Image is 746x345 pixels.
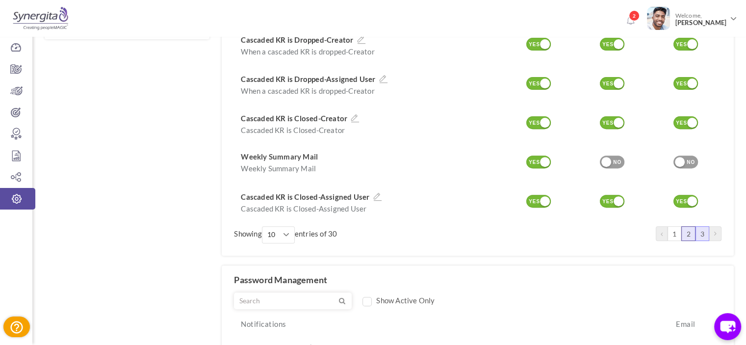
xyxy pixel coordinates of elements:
[670,7,729,31] span: Welcome,
[11,6,70,31] img: Logo
[241,114,347,124] span: Cascaded KR is Closed-Creator
[600,40,616,49] div: YES
[241,152,318,161] span: Weekly Summary Mail
[241,164,496,173] p: Weekly Summary Mail
[643,3,741,31] a: Photo Welcome,[PERSON_NAME]
[234,275,721,285] h4: Password Management
[673,119,690,128] div: YES
[267,230,282,239] span: 10
[600,197,616,206] div: YES
[376,295,435,305] label: Show Active Only
[673,40,690,49] div: YES
[234,226,337,243] label: Showing entries of 30
[241,35,353,45] span: Cascaded KR is Dropped-Creator
[234,293,337,309] input: Search
[241,86,496,95] p: When a cascaded KR is dropped-Creator
[600,80,616,88] div: YES
[673,80,690,88] div: YES
[647,7,670,30] img: Photo
[526,197,542,206] div: YES
[234,319,648,334] div: Notifications
[714,313,741,340] button: chat-button
[629,10,640,21] span: 2
[526,80,542,88] div: YES
[526,119,542,128] div: YES
[609,158,625,167] div: NO
[709,226,721,241] a: Go to Page 2
[241,192,369,202] span: Cascaded KR is Closed-Assigned User
[526,158,542,167] div: YES
[681,226,695,241] a: Goto Page 2
[622,13,638,28] a: Notifications
[673,197,690,206] div: YES
[241,47,496,56] p: When a cascaded KR is dropped-Creator
[668,226,681,241] a: Goto Page 1
[241,75,375,84] span: Cascaded KR is Dropped-Assigned User
[695,226,709,241] a: Current Page
[675,19,726,27] span: [PERSON_NAME]
[241,126,496,134] p: Cascaded KR is Closed-Creator
[648,319,721,334] div: Email
[683,158,699,167] div: NO
[262,226,295,243] button: Showingentries of 30
[241,204,496,213] p: Cascaded KR is Closed-Assigned User
[526,40,542,49] div: YES
[600,119,616,128] div: YES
